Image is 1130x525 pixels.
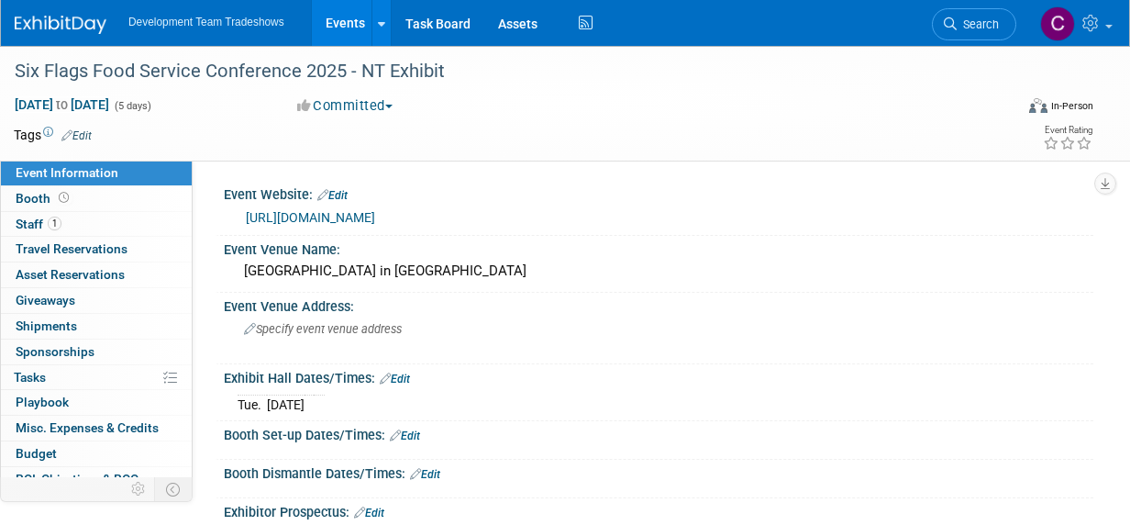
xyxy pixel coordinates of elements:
[123,477,155,501] td: Personalize Event Tab Strip
[390,430,420,442] a: Edit
[291,96,400,116] button: Committed
[16,217,61,231] span: Staff
[1,161,192,185] a: Event Information
[224,498,1093,522] div: Exhibitor Prospectus:
[8,55,1001,88] div: Six Flags Food Service Conference 2025 - NT Exhibit
[16,395,69,409] span: Playbook
[238,257,1080,285] div: [GEOGRAPHIC_DATA] in [GEOGRAPHIC_DATA]
[1,262,192,287] a: Asset Reservations
[267,396,305,415] td: [DATE]
[16,318,77,333] span: Shipments
[244,322,402,336] span: Specify event venue address
[16,446,57,461] span: Budget
[1,237,192,262] a: Travel Reservations
[16,293,75,307] span: Giveaways
[957,17,999,31] span: Search
[1,186,192,211] a: Booth
[936,95,1093,123] div: Event Format
[1,416,192,441] a: Misc. Expenses & Credits
[224,364,1093,388] div: Exhibit Hall Dates/Times:
[224,293,1093,316] div: Event Venue Address:
[16,191,72,206] span: Booth
[16,241,127,256] span: Travel Reservations
[224,236,1093,259] div: Event Venue Name:
[16,344,94,359] span: Sponsorships
[14,96,110,113] span: [DATE] [DATE]
[1,314,192,339] a: Shipments
[16,420,159,435] span: Misc. Expenses & Credits
[354,507,384,519] a: Edit
[1,288,192,313] a: Giveaways
[380,373,410,385] a: Edit
[53,97,71,112] span: to
[1040,6,1075,41] img: Courtney Perkins
[1,212,192,237] a: Staff1
[224,181,1093,205] div: Event Website:
[317,189,348,202] a: Edit
[238,396,267,415] td: Tue.
[55,191,72,205] span: Booth not reserved yet
[224,421,1093,445] div: Booth Set-up Dates/Times:
[61,129,92,142] a: Edit
[113,100,151,112] span: (5 days)
[15,16,106,34] img: ExhibitDay
[1,467,192,492] a: ROI, Objectives & ROO
[128,16,284,28] span: Development Team Tradeshows
[16,267,125,282] span: Asset Reservations
[1,365,192,390] a: Tasks
[16,472,138,486] span: ROI, Objectives & ROO
[16,165,118,180] span: Event Information
[1043,126,1092,135] div: Event Rating
[1,441,192,466] a: Budget
[1050,99,1093,113] div: In-Person
[14,370,46,385] span: Tasks
[246,210,375,225] a: [URL][DOMAIN_NAME]
[224,460,1093,484] div: Booth Dismantle Dates/Times:
[1,340,192,364] a: Sponsorships
[14,126,92,144] td: Tags
[1,390,192,415] a: Playbook
[932,8,1016,40] a: Search
[48,217,61,230] span: 1
[410,468,440,481] a: Edit
[155,477,193,501] td: Toggle Event Tabs
[1029,98,1047,113] img: Format-Inperson.png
